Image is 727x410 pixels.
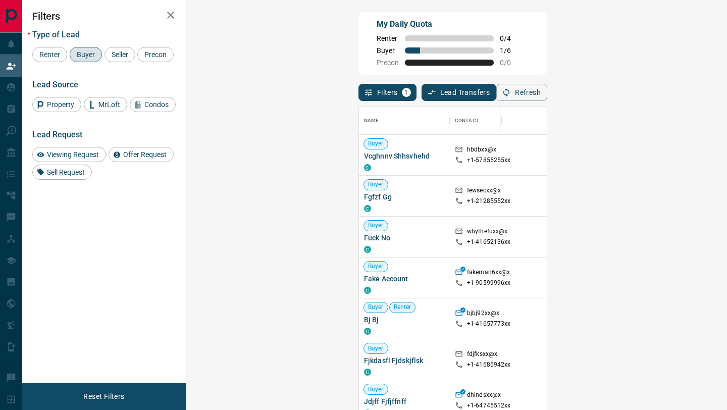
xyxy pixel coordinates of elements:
[364,344,388,353] span: Buyer
[467,309,499,320] p: bjbj92xx@x
[364,328,371,335] div: condos.ca
[358,84,417,101] button: Filters1
[500,34,522,42] span: 0 / 4
[141,50,170,59] span: Precon
[467,268,510,279] p: fakeman6xx@x
[364,107,379,135] div: Name
[500,59,522,67] span: 0 / 0
[467,197,511,206] p: +1- 21285552xx
[32,97,81,112] div: Property
[364,315,445,325] span: Bj Bj
[364,385,388,394] span: Buyer
[141,100,172,109] span: Condos
[364,262,388,271] span: Buyer
[364,355,445,366] span: Fjkdasfl Fjdskjflsk
[364,274,445,284] span: Fake Account
[364,233,445,243] span: Fuck No
[359,107,450,135] div: Name
[455,107,479,135] div: Contact
[364,287,371,294] div: condos.ca
[130,97,176,112] div: Condos
[467,320,511,328] p: +1- 41657773xx
[108,50,132,59] span: Seller
[364,369,371,376] div: condos.ca
[496,84,547,101] button: Refresh
[32,165,92,180] div: Sell Request
[32,10,176,22] h2: Filters
[467,350,497,361] p: fdjfksxx@x
[364,192,445,202] span: Fgfzf Gg
[377,59,399,67] span: Precon
[364,396,445,406] span: Jdjff Fjfjffnff
[364,205,371,212] div: condos.ca
[73,50,98,59] span: Buyer
[43,168,88,176] span: Sell Request
[377,18,522,30] p: My Daily Quota
[36,50,64,59] span: Renter
[32,47,67,62] div: Renter
[467,391,501,401] p: dhindsxx@x
[467,186,501,197] p: fewsecxx@x
[32,130,82,139] span: Lead Request
[403,89,410,96] span: 1
[450,107,531,135] div: Contact
[84,97,127,112] div: MrLoft
[364,246,371,253] div: condos.ca
[390,303,416,312] span: Renter
[32,80,78,89] span: Lead Source
[377,34,399,42] span: Renter
[105,47,135,62] div: Seller
[364,221,388,230] span: Buyer
[467,361,511,369] p: +1- 41686942xx
[364,151,445,161] span: Vcghnnv Shhsvhehd
[364,180,388,189] span: Buyer
[467,145,496,156] p: hbdbxx@x
[364,139,388,148] span: Buyer
[364,164,371,171] div: condos.ca
[77,388,131,405] button: Reset Filters
[422,84,497,101] button: Lead Transfers
[32,147,106,162] div: Viewing Request
[137,47,174,62] div: Precon
[500,46,522,55] span: 1 / 6
[364,303,388,312] span: Buyer
[120,150,170,159] span: Offer Request
[467,156,511,165] p: +1- 57855255xx
[43,150,102,159] span: Viewing Request
[70,47,102,62] div: Buyer
[109,147,174,162] div: Offer Request
[95,100,124,109] span: MrLoft
[467,279,511,287] p: +1- 90599996xx
[43,100,78,109] span: Property
[377,46,399,55] span: Buyer
[467,401,511,410] p: +1- 64745512xx
[32,30,80,39] span: Type of Lead
[467,227,508,238] p: whythefuxx@x
[467,238,511,246] p: +1- 41652136xx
